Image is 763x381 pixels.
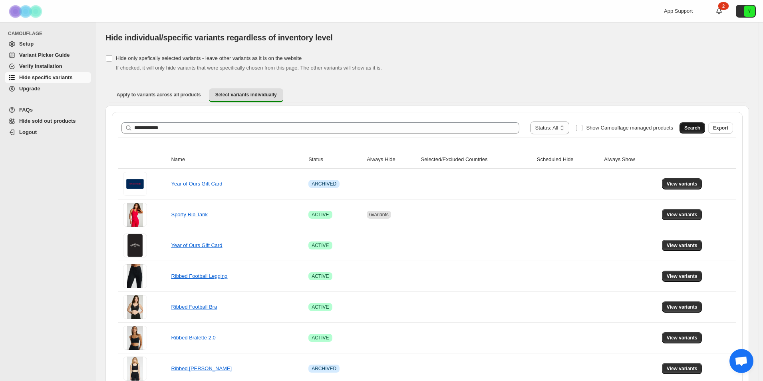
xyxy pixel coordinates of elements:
[6,0,46,22] img: Camouflage
[662,271,702,282] button: View variants
[116,65,382,71] span: If checked, it will only hide variants that were specifically chosen from this page. The other va...
[369,212,389,217] span: 6 variants
[662,240,702,251] button: View variants
[19,118,76,124] span: Hide sold out products
[667,335,697,341] span: View variants
[215,92,277,98] span: Select variants individually
[312,304,329,310] span: ACTIVE
[312,273,329,279] span: ACTIVE
[116,55,302,61] span: Hide only spefically selected variants - leave other variants as it is on the website
[19,52,70,58] span: Variant Picker Guide
[748,9,751,14] text: Y
[664,8,693,14] span: App Support
[171,242,222,248] a: Year of Ours Gift Card
[110,88,207,101] button: Apply to variants across all products
[8,30,92,37] span: CAMOUFLAGE
[5,50,91,61] a: Variant Picker Guide
[5,38,91,50] a: Setup
[19,74,73,80] span: Hide specific variants
[306,151,364,169] th: Status
[713,125,728,131] span: Export
[667,304,697,310] span: View variants
[171,273,227,279] a: Ribbed Football Legging
[171,335,215,341] a: Ribbed Bralette 2.0
[667,365,697,372] span: View variants
[667,273,697,279] span: View variants
[171,181,222,187] a: Year of Ours Gift Card
[715,7,723,15] a: 2
[19,41,34,47] span: Setup
[586,125,673,131] span: Show Camouflage managed products
[744,6,755,17] span: Avatar with initials Y
[667,242,697,249] span: View variants
[534,151,602,169] th: Scheduled Hide
[171,304,217,310] a: Ribbed Football Bra
[312,335,329,341] span: ACTIVE
[171,365,232,371] a: Ribbed [PERSON_NAME]
[123,172,147,196] img: Year of Ours Gift Card
[312,242,329,249] span: ACTIVE
[667,181,697,187] span: View variants
[662,178,702,190] button: View variants
[684,125,700,131] span: Search
[708,122,733,134] button: Export
[602,151,660,169] th: Always Show
[312,181,336,187] span: ARCHIVED
[667,211,697,218] span: View variants
[5,116,91,127] a: Hide sold out products
[5,72,91,83] a: Hide specific variants
[662,209,702,220] button: View variants
[171,211,208,217] a: Sporty Rib Tank
[5,127,91,138] a: Logout
[419,151,534,169] th: Selected/Excluded Countries
[5,104,91,116] a: FAQs
[312,211,329,218] span: ACTIVE
[736,5,756,18] button: Avatar with initials Y
[169,151,306,169] th: Name
[19,86,40,92] span: Upgrade
[680,122,705,134] button: Search
[19,107,33,113] span: FAQs
[209,88,283,102] button: Select variants individually
[364,151,418,169] th: Always Hide
[729,349,753,373] div: Open chat
[312,365,336,372] span: ARCHIVED
[105,33,333,42] span: Hide individual/specific variants regardless of inventory level
[662,332,702,343] button: View variants
[5,83,91,94] a: Upgrade
[662,363,702,374] button: View variants
[19,63,62,69] span: Verify Installation
[662,301,702,313] button: View variants
[5,61,91,72] a: Verify Installation
[117,92,201,98] span: Apply to variants across all products
[718,2,729,10] div: 2
[19,129,37,135] span: Logout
